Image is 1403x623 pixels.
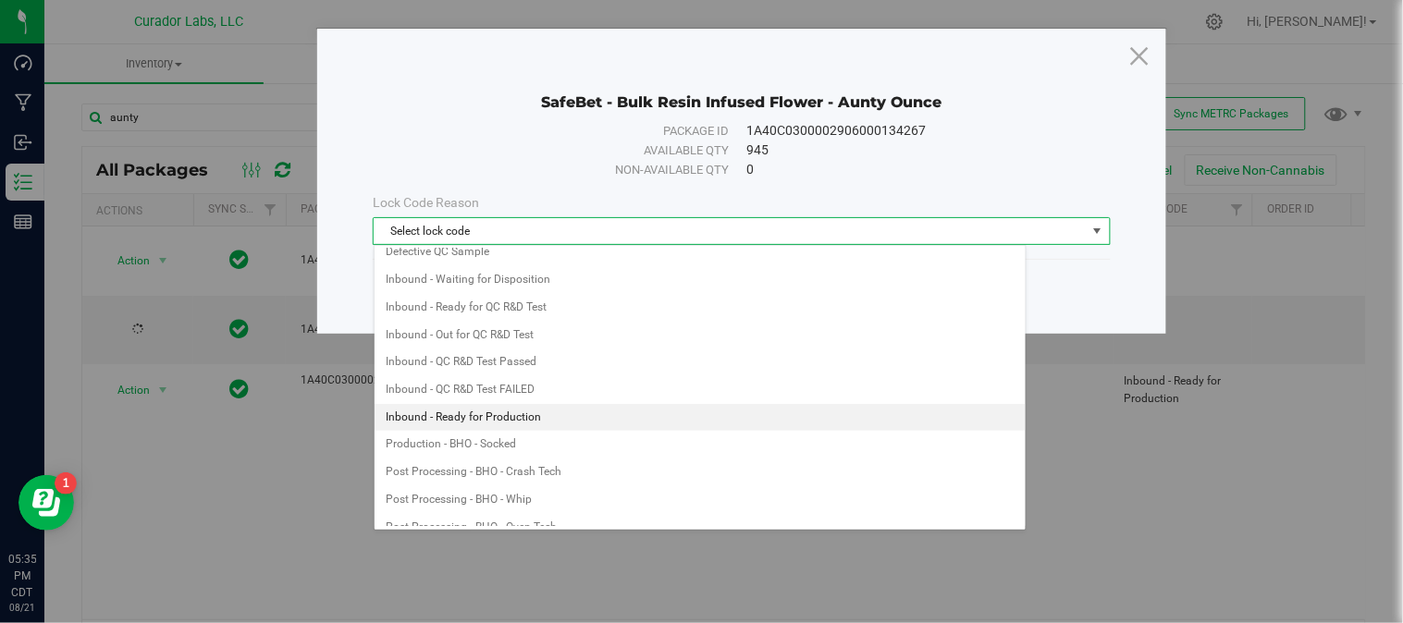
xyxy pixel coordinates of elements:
[1086,218,1109,244] span: select
[375,486,1027,514] li: Post Processing - BHO - Whip
[375,322,1027,349] li: Inbound - Out for QC R&D Test
[18,475,74,531] iframe: Resource center
[375,348,1027,376] li: Inbound - QC R&D Test Passed
[746,160,1078,179] div: 0
[405,141,730,160] div: Available qty
[405,161,730,179] div: Non-available qty
[375,431,1027,458] li: Production - BHO - Socked
[374,218,1086,244] span: Select lock code
[746,140,1078,160] div: 945
[373,66,1110,112] div: SafeBet - Bulk Resin Infused Flower - Aunty Ounce
[375,458,1027,486] li: Post Processing - BHO - Crash Tech
[375,376,1027,404] li: Inbound - QC R&D Test FAILED
[375,238,1027,266] li: Defective QC Sample
[55,472,77,495] iframe: Resource center unread badge
[375,514,1027,542] li: Post Processing - BHO - Oven Tech
[373,195,479,210] span: Lock Code Reason
[375,266,1027,294] li: Inbound - Waiting for Disposition
[405,122,730,140] div: Package ID
[375,294,1027,322] li: Inbound - Ready for QC R&D Test
[375,404,1027,432] li: Inbound - Ready for Production
[746,121,1078,140] div: 1A40C0300002906000134267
